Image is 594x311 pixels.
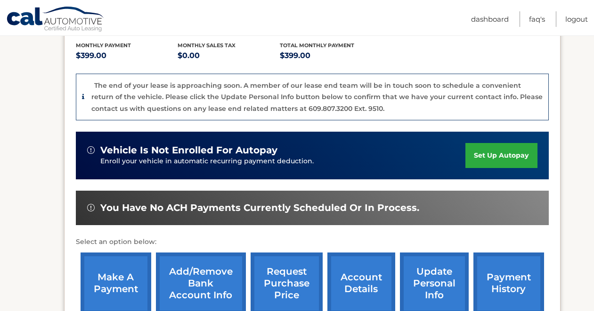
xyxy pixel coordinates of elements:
a: set up autopay [465,143,537,168]
p: The end of your lease is approaching soon. A member of our lease end team will be in touch soon t... [91,81,543,113]
p: $399.00 [280,49,382,62]
img: alert-white.svg [87,204,95,211]
span: Total Monthly Payment [280,42,354,49]
a: FAQ's [529,11,545,27]
p: Enroll your vehicle in automatic recurring payment deduction. [100,156,466,167]
a: Dashboard [471,11,509,27]
span: You have no ACH payments currently scheduled or in process. [100,202,419,214]
p: $399.00 [76,49,178,62]
p: Select an option below: [76,236,549,248]
span: Monthly sales Tax [178,42,236,49]
span: Monthly Payment [76,42,131,49]
a: Cal Automotive [6,6,105,34]
a: Logout [565,11,588,27]
p: $0.00 [178,49,280,62]
span: vehicle is not enrolled for autopay [100,144,277,156]
img: alert-white.svg [87,146,95,154]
